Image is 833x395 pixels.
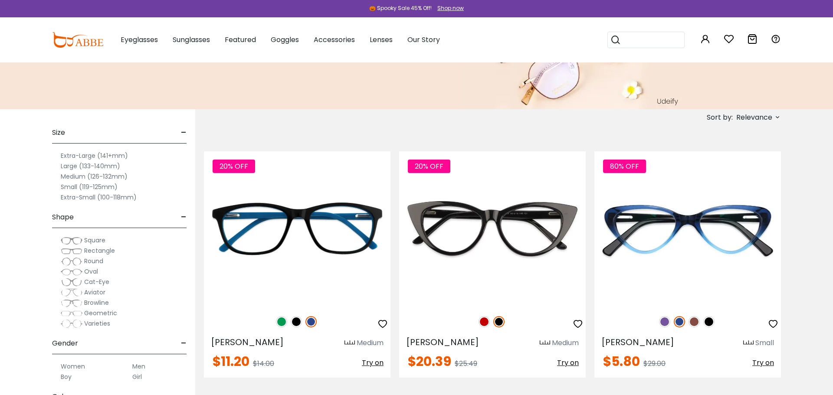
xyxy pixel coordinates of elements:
label: Medium (126-132mm) [61,171,128,182]
span: Featured [225,35,256,45]
img: Red [479,316,490,327]
div: Small [755,338,774,348]
span: $14.00 [253,359,274,369]
span: Aviator [84,288,105,297]
label: Men [132,361,145,372]
img: Aviator.png [61,288,82,297]
img: Cat-Eye.png [61,278,82,287]
img: Black Nora - Acetate ,Universal Bridge Fit [399,151,586,307]
span: Oval [84,267,98,276]
span: Browline [84,298,109,307]
label: Extra-Large (141+mm) [61,150,128,161]
button: Try on [557,355,579,371]
span: [PERSON_NAME] [211,336,284,348]
img: Black [703,316,715,327]
span: Lenses [370,35,393,45]
span: - [181,207,187,228]
div: Medium [552,338,579,348]
span: $29.00 [643,359,666,369]
span: Try on [362,358,384,368]
img: Brown [689,316,700,327]
img: Blue Machovec - Acetate ,Universal Bridge Fit [204,151,390,307]
img: size ruler [344,340,355,346]
div: Medium [357,338,384,348]
span: Try on [557,358,579,368]
img: Green [276,316,287,327]
span: [PERSON_NAME] [406,336,479,348]
span: Square [84,236,105,245]
span: Round [84,257,103,265]
span: Sort by: [707,112,733,122]
span: 20% OFF [213,160,255,173]
label: Small (119-125mm) [61,182,118,192]
img: Geometric.png [61,309,82,318]
img: Rectangle.png [61,247,82,255]
span: Geometric [84,309,117,317]
img: abbeglasses.com [52,32,103,48]
div: Shop now [437,4,464,12]
span: Cat-Eye [84,277,109,286]
img: size ruler [743,340,754,346]
span: Accessories [314,35,355,45]
span: Shape [52,207,74,228]
span: [PERSON_NAME] [601,336,674,348]
label: Girl [132,372,142,382]
span: $11.20 [213,352,249,371]
img: Purple [659,316,670,327]
span: $25.49 [455,359,477,369]
img: Round.png [61,257,82,266]
img: size ruler [540,340,550,346]
div: 🎃 Spooky Sale 45% Off! [369,4,432,12]
a: Shop now [433,4,464,12]
img: Square.png [61,236,82,245]
img: Browline.png [61,299,82,307]
span: - [181,333,187,354]
label: Extra-Small (100-118mm) [61,192,137,202]
span: $20.39 [408,352,451,371]
label: Large (133-140mm) [61,161,120,171]
span: Relevance [736,110,772,125]
button: Try on [752,355,774,371]
label: Women [61,361,85,372]
span: - [181,122,187,143]
button: Try on [362,355,384,371]
span: Goggles [271,35,299,45]
span: Sunglasses [173,35,210,45]
span: Gender [52,333,78,354]
img: Black [291,316,302,327]
span: Varieties [84,319,110,328]
label: Boy [61,372,72,382]
span: Try on [752,358,774,368]
span: Size [52,122,65,143]
img: Blue Hannah - Acetate ,Universal Bridge Fit [594,151,781,307]
img: Oval.png [61,268,82,276]
span: Rectangle [84,246,115,255]
img: Black [493,316,505,327]
span: Eyeglasses [121,35,158,45]
img: Blue [305,316,317,327]
span: $5.80 [603,352,640,371]
img: Blue [674,316,685,327]
span: Our Story [407,35,440,45]
span: 20% OFF [408,160,450,173]
img: Varieties.png [61,319,82,328]
span: 80% OFF [603,160,646,173]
